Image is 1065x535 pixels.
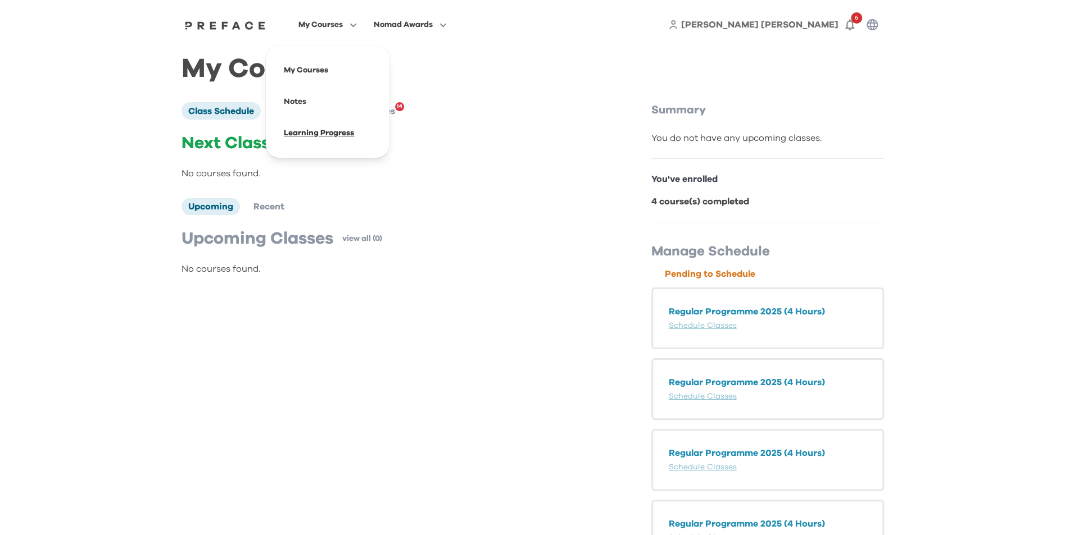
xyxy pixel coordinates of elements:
[284,129,354,137] a: Learning Progress
[669,517,867,531] p: Regular Programme 2025 (4 Hours)
[188,107,254,116] span: Class Schedule
[295,17,360,32] button: My Courses
[669,446,867,460] p: Regular Programme 2025 (4 Hours)
[651,102,884,118] p: Summary
[669,376,867,389] p: Regular Programme 2025 (4 Hours)
[284,66,328,74] a: My Courses
[370,17,450,32] button: Nomad Awards
[839,13,861,36] button: 6
[851,12,862,24] span: 6
[651,243,884,260] p: Manage Schedule
[342,233,382,244] a: view all (0)
[284,98,306,106] a: Notes
[182,21,269,30] img: Preface Logo
[651,197,749,206] b: 4 course(s) completed
[681,20,839,29] span: [PERSON_NAME] [PERSON_NAME]
[182,262,604,276] p: No courses found.
[253,202,284,211] span: Recent
[397,100,402,113] span: 14
[669,392,737,400] a: Schedule Classes
[669,305,867,318] p: Regular Programme 2025 (4 Hours)
[669,463,737,471] a: Schedule Classes
[182,133,604,153] p: Next Class
[669,322,737,330] a: Schedule Classes
[681,18,839,31] a: [PERSON_NAME] [PERSON_NAME]
[182,228,333,249] p: Upcoming Classes
[182,167,604,180] p: No courses found.
[651,172,884,186] p: You've enrolled
[298,18,343,31] span: My Courses
[182,20,269,29] a: Preface Logo
[651,131,884,145] div: You do not have any upcoming classes.
[188,202,233,211] span: Upcoming
[182,63,884,75] h1: My Courses
[665,267,884,281] p: Pending to Schedule
[374,18,433,31] span: Nomad Awards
